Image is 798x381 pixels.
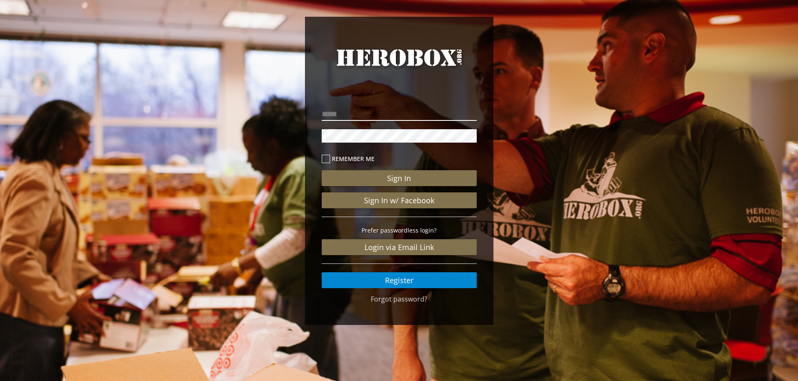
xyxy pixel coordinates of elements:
[322,272,477,288] a: Register
[322,239,477,255] a: Login via Email Link
[322,46,477,84] a: HeroBox
[322,154,477,164] label: Remember me
[371,294,427,304] a: Forgot password?
[322,192,477,208] a: Sign In w/ Facebook
[322,170,477,186] button: Sign In
[322,225,477,235] p: Prefer passwordless login?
